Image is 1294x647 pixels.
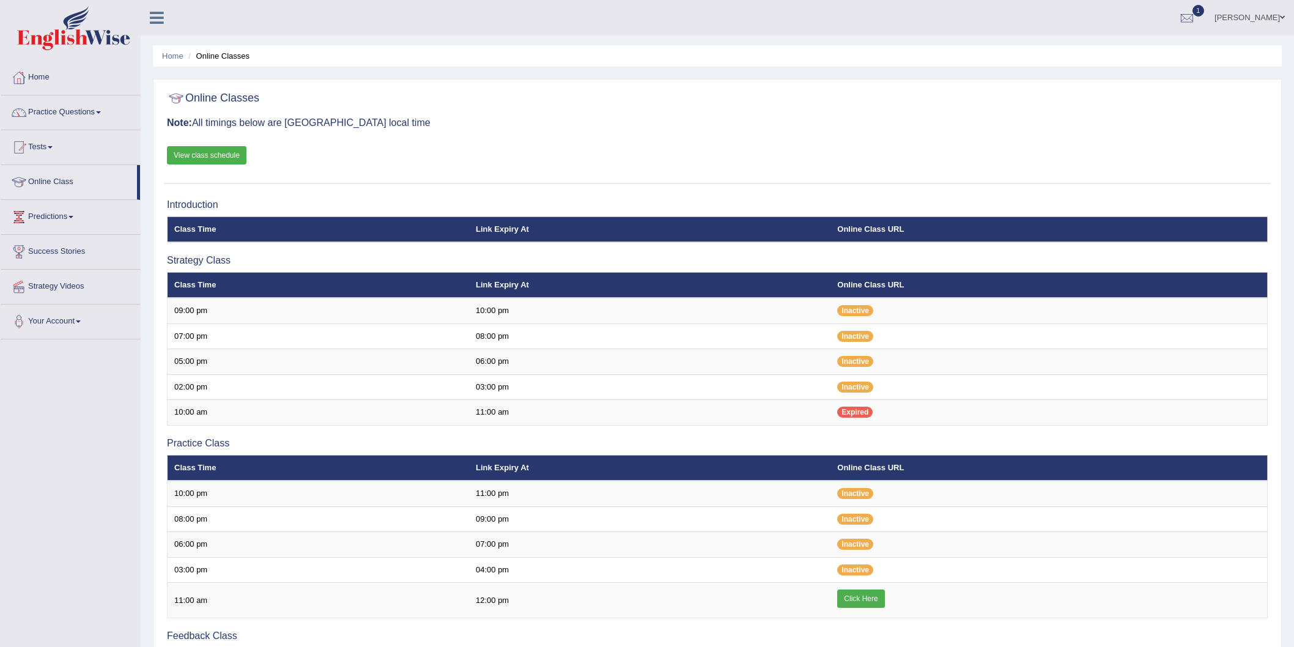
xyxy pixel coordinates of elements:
td: 03:00 pm [168,557,470,583]
th: Link Expiry At [469,455,830,481]
h2: Online Classes [167,89,259,108]
td: 10:00 pm [168,481,470,506]
span: Inactive [837,488,873,499]
a: Practice Questions [1,95,140,126]
th: Class Time [168,272,470,298]
span: Inactive [837,382,873,393]
a: Home [1,61,140,91]
a: Online Class [1,165,137,196]
td: 11:00 pm [469,481,830,506]
a: Predictions [1,200,140,231]
span: 1 [1192,5,1205,17]
th: Online Class URL [830,272,1267,298]
span: Inactive [837,564,873,575]
td: 04:00 pm [469,557,830,583]
td: 05:00 pm [168,349,470,375]
h3: Introduction [167,199,1268,210]
td: 09:00 pm [168,298,470,323]
span: Inactive [837,331,873,342]
b: Note: [167,117,192,128]
a: Success Stories [1,235,140,265]
th: Class Time [168,455,470,481]
span: Inactive [837,514,873,525]
h3: Strategy Class [167,255,1268,266]
td: 07:00 pm [168,323,470,349]
td: 08:00 pm [469,323,830,349]
a: View class schedule [167,146,246,165]
td: 06:00 pm [469,349,830,375]
td: 03:00 pm [469,374,830,400]
a: Click Here [837,590,884,608]
h3: Practice Class [167,438,1268,449]
a: Strategy Videos [1,270,140,300]
td: 11:00 am [168,583,470,618]
td: 07:00 pm [469,532,830,558]
td: 08:00 pm [168,506,470,532]
h3: Feedback Class [167,630,1268,641]
a: Home [162,51,183,61]
td: 11:00 am [469,400,830,426]
th: Online Class URL [830,455,1267,481]
span: Expired [837,407,873,418]
td: 12:00 pm [469,583,830,618]
td: 09:00 pm [469,506,830,532]
th: Link Expiry At [469,216,830,242]
td: 02:00 pm [168,374,470,400]
span: Inactive [837,356,873,367]
span: Inactive [837,305,873,316]
a: Your Account [1,305,140,335]
h3: All timings below are [GEOGRAPHIC_DATA] local time [167,117,1268,128]
span: Inactive [837,539,873,550]
td: 10:00 am [168,400,470,426]
th: Link Expiry At [469,272,830,298]
th: Online Class URL [830,216,1267,242]
li: Online Classes [185,50,250,62]
td: 10:00 pm [469,298,830,323]
th: Class Time [168,216,470,242]
a: Tests [1,130,140,161]
td: 06:00 pm [168,532,470,558]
